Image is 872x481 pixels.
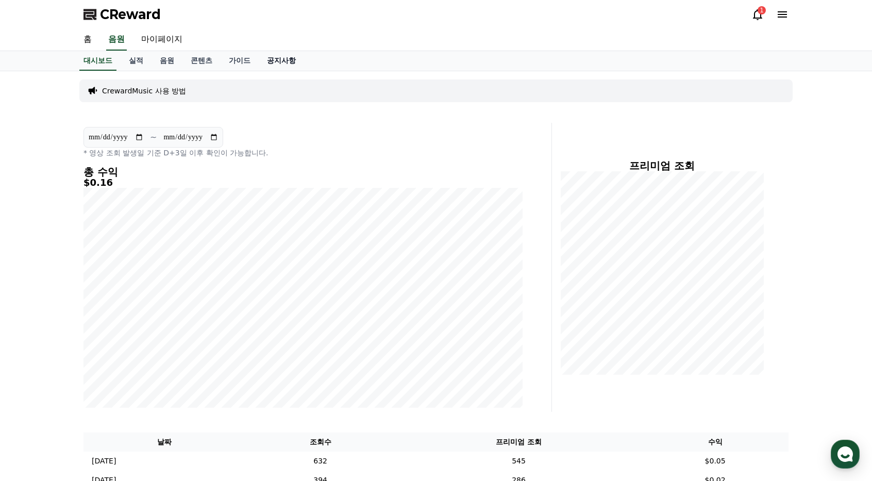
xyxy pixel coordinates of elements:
[102,86,186,96] a: CrewardMusic 사용 방법
[152,51,182,71] a: 음원
[259,51,304,71] a: 공지사항
[100,6,161,23] span: CReward
[94,343,107,351] span: 대화
[560,160,764,171] h4: 프리미엄 조회
[83,148,523,158] p: * 영상 조회 발생일 기준 D+3일 이후 확인이 가능합니다.
[758,6,766,14] div: 1
[182,51,221,71] a: 콘텐츠
[396,452,642,471] td: 545
[79,51,116,71] a: 대시보드
[83,178,523,188] h5: $0.16
[83,6,161,23] a: CReward
[751,8,764,21] a: 1
[150,131,157,143] p: ~
[133,29,191,51] a: 마이페이지
[32,343,39,351] span: 홈
[75,29,100,51] a: 홈
[642,432,789,452] th: 수익
[83,166,523,178] h4: 총 수익
[245,432,395,452] th: 조회수
[121,51,152,71] a: 실적
[642,452,789,471] td: $0.05
[159,343,172,351] span: 설정
[245,452,395,471] td: 632
[3,327,68,353] a: 홈
[221,51,259,71] a: 가이드
[133,327,198,353] a: 설정
[106,29,127,51] a: 음원
[396,432,642,452] th: 프리미엄 조회
[83,432,245,452] th: 날짜
[68,327,133,353] a: 대화
[92,456,116,467] p: [DATE]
